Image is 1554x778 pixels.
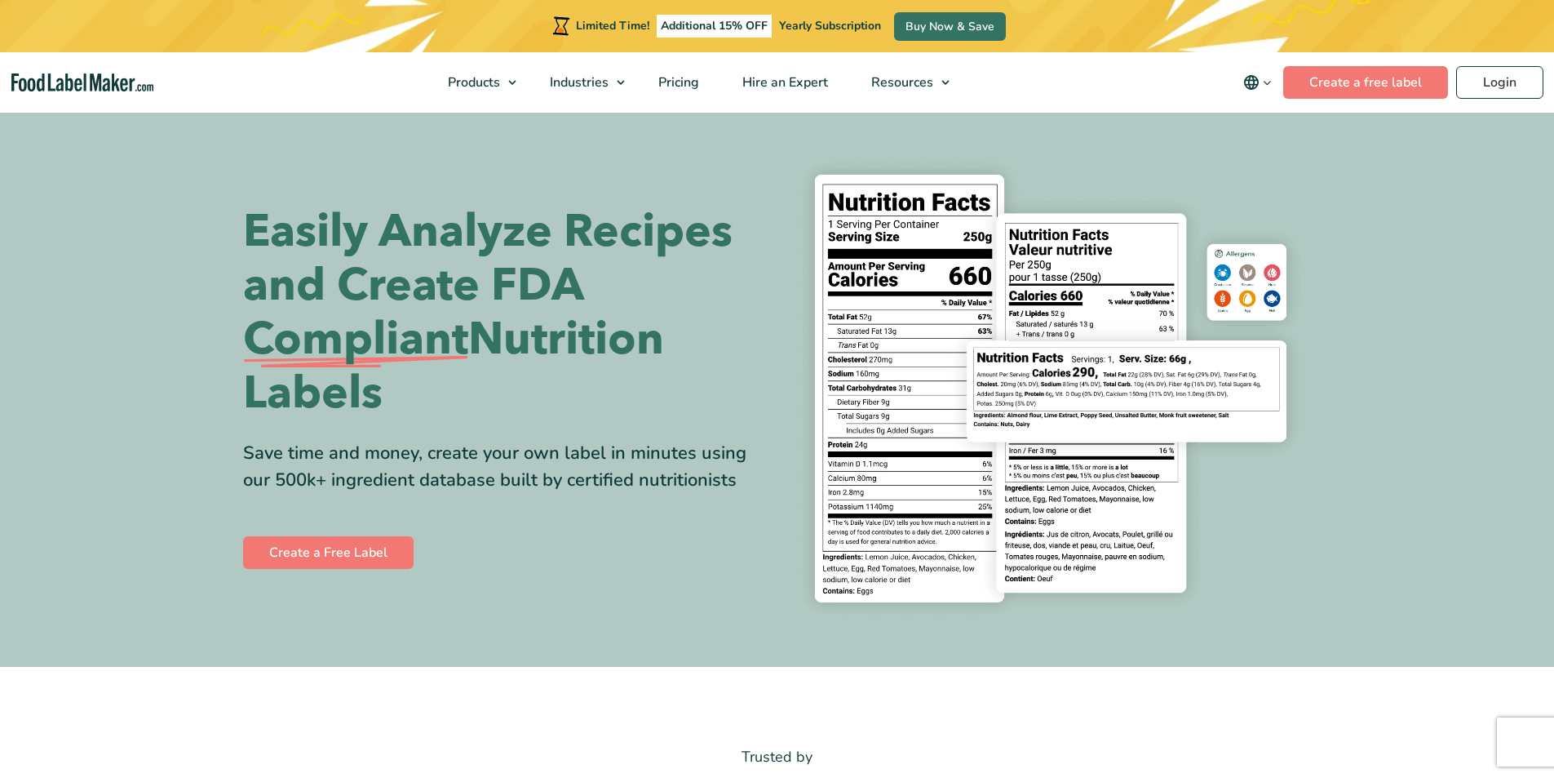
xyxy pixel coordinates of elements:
[443,73,502,91] span: Products
[11,73,153,92] a: Food Label Maker homepage
[1283,66,1448,99] a: Create a free label
[243,440,765,494] div: Save time and money, create your own label in minutes using our 500k+ ingredient database built b...
[737,73,830,91] span: Hire an Expert
[243,745,1312,769] p: Trusted by
[653,73,701,91] span: Pricing
[637,52,717,113] a: Pricing
[243,205,765,420] h1: Easily Analyze Recipes and Create FDA Nutrition Labels
[779,18,881,33] span: Yearly Subscription
[894,12,1006,41] a: Buy Now & Save
[1456,66,1543,99] a: Login
[721,52,846,113] a: Hire an Expert
[1232,66,1283,99] button: Change language
[866,73,935,91] span: Resources
[576,18,649,33] span: Limited Time!
[545,73,610,91] span: Industries
[657,15,772,38] span: Additional 15% OFF
[529,52,633,113] a: Industries
[243,313,468,367] span: Compliant
[850,52,958,113] a: Resources
[243,536,414,569] a: Create a Free Label
[427,52,525,113] a: Products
